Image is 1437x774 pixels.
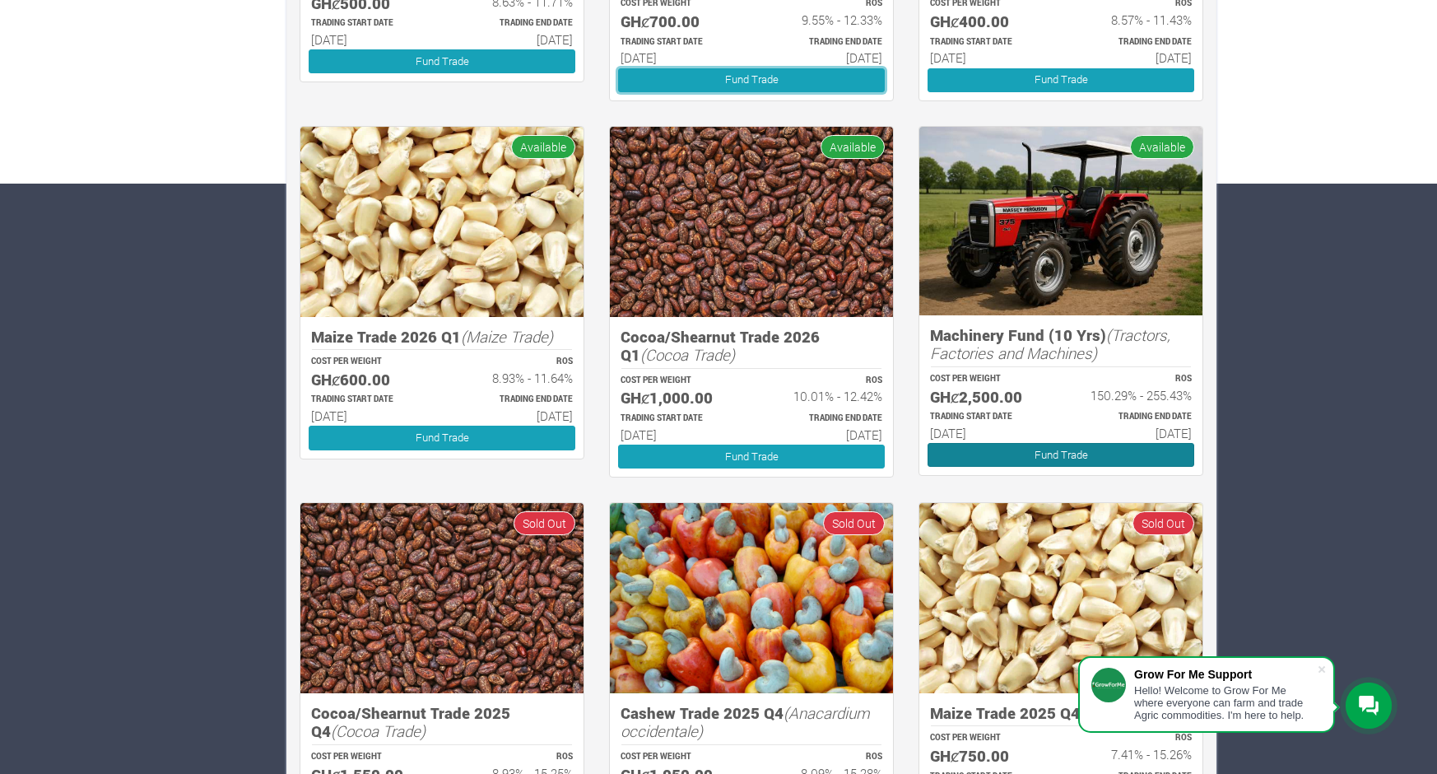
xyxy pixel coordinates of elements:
[457,17,573,30] p: Estimated Trading End Date
[930,388,1046,407] h5: GHȼ2,500.00
[1076,50,1192,65] h6: [DATE]
[1134,668,1317,681] div: Grow For Me Support
[457,408,573,423] h6: [DATE]
[1076,373,1192,385] p: ROS
[930,704,1192,723] h5: Maize Trade 2025 Q4
[621,12,737,31] h5: GHȼ700.00
[930,12,1046,31] h5: GHȼ400.00
[930,732,1046,744] p: COST PER WEIGHT
[511,135,575,159] span: Available
[309,426,575,450] a: Fund Trade
[766,375,882,387] p: ROS
[1076,732,1192,744] p: ROS
[311,356,427,368] p: COST PER WEIGHT
[311,32,427,47] h6: [DATE]
[1076,747,1192,762] h6: 7.41% - 15.26%
[640,344,735,365] i: (Cocoa Trade)
[766,389,882,403] h6: 10.01% - 12.42%
[621,389,737,408] h5: GHȼ1,000.00
[618,445,885,469] a: Fund Trade
[930,747,1046,766] h5: GHȼ750.00
[610,503,893,693] img: growforme image
[621,50,737,65] h6: [DATE]
[309,49,575,73] a: Fund Trade
[610,127,893,317] img: growforme image
[311,394,427,406] p: Estimated Trading Start Date
[621,36,737,49] p: Estimated Trading Start Date
[1076,36,1192,49] p: Estimated Trading End Date
[621,704,882,741] h5: Cashew Trade 2025 Q4
[928,443,1194,467] a: Fund Trade
[457,394,573,406] p: Estimated Trading End Date
[621,427,737,442] h6: [DATE]
[300,503,584,693] img: growforme image
[930,36,1046,49] p: Estimated Trading Start Date
[1076,12,1192,27] h6: 8.57% - 11.43%
[621,751,737,763] p: COST PER WEIGHT
[514,511,575,535] span: Sold Out
[331,720,426,741] i: (Cocoa Trade)
[919,503,1202,693] img: growforme image
[766,427,882,442] h6: [DATE]
[928,68,1194,92] a: Fund Trade
[621,328,882,365] h5: Cocoa/Shearnut Trade 2026 Q1
[1076,426,1192,441] h6: [DATE]
[311,371,427,389] h5: GHȼ600.00
[930,326,1192,363] h5: Machinery Fund (10 Yrs)
[766,50,882,65] h6: [DATE]
[457,751,573,763] p: ROS
[1076,411,1192,423] p: Estimated Trading End Date
[311,408,427,423] h6: [DATE]
[621,413,737,425] p: Estimated Trading Start Date
[311,751,427,763] p: COST PER WEIGHT
[1076,388,1192,403] h6: 150.29% - 255.43%
[461,326,553,347] i: (Maize Trade)
[766,12,882,27] h6: 9.55% - 12.33%
[919,127,1202,315] img: growforme image
[311,328,573,347] h5: Maize Trade 2026 Q1
[618,68,885,92] a: Fund Trade
[311,17,427,30] p: Estimated Trading Start Date
[457,371,573,385] h6: 8.93% - 11.64%
[766,413,882,425] p: Estimated Trading End Date
[930,411,1046,423] p: Estimated Trading Start Date
[821,135,885,159] span: Available
[1130,135,1194,159] span: Available
[621,375,737,387] p: COST PER WEIGHT
[766,751,882,763] p: ROS
[823,511,885,535] span: Sold Out
[457,32,573,47] h6: [DATE]
[930,426,1046,441] h6: [DATE]
[930,373,1046,385] p: COST PER WEIGHT
[311,704,573,741] h5: Cocoa/Shearnut Trade 2025 Q4
[766,36,882,49] p: Estimated Trading End Date
[300,127,584,317] img: growforme image
[1132,511,1194,535] span: Sold Out
[1134,684,1317,721] div: Hello! Welcome to Grow For Me where everyone can farm and trade Agric commodities. I'm here to help.
[621,702,870,742] i: (Anacardium occidentale)
[457,356,573,368] p: ROS
[930,50,1046,65] h6: [DATE]
[930,324,1170,364] i: (Tractors, Factories and Machines)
